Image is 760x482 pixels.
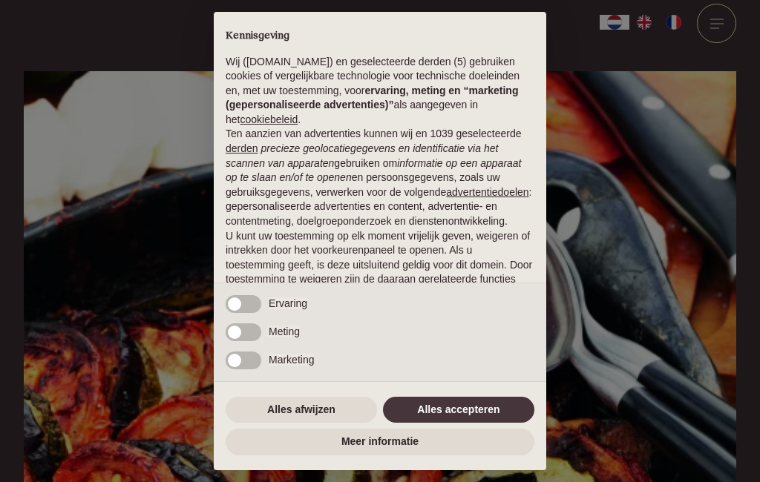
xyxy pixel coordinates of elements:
h2: Kennisgeving [226,30,534,43]
button: derden [226,142,258,156]
button: advertentiedoelen [446,185,528,200]
p: Ten aanzien van advertenties kunnen wij en 1039 geselecteerde gebruiken om en persoonsgegevens, z... [226,127,534,228]
p: Wij ([DOMAIN_NAME]) en geselecteerde derden (5) gebruiken cookies of vergelijkbare technologie vo... [226,55,534,128]
button: Alles afwijzen [226,397,377,423]
p: U kunt uw toestemming op elk moment vrijelijk geven, weigeren of intrekken door het voorkeurenpan... [226,229,534,302]
strong: ervaring, meting en “marketing (gepersonaliseerde advertenties)” [226,85,518,111]
span: Marketing [269,354,314,366]
button: Meer informatie [226,429,534,455]
button: Alles accepteren [383,397,534,423]
a: cookiebeleid [240,113,298,125]
span: Ervaring [269,297,307,309]
em: precieze geolocatiegegevens en identificatie via het scannen van apparaten [226,142,498,169]
span: Meting [269,326,300,337]
em: informatie op een apparaat op te slaan en/of te openen [226,157,522,184]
